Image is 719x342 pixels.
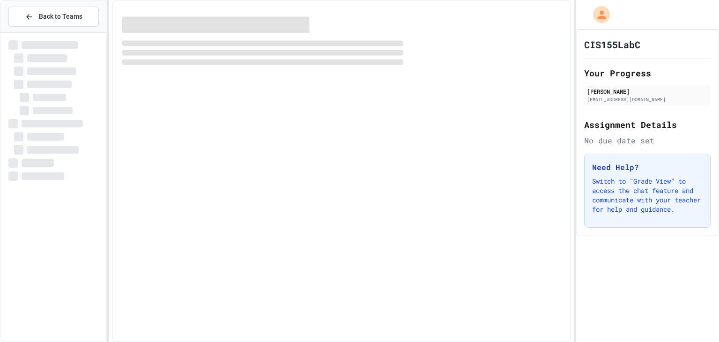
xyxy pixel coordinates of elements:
div: No due date set [584,135,711,146]
h3: Need Help? [592,162,703,173]
div: [PERSON_NAME] [587,87,708,96]
div: [EMAIL_ADDRESS][DOMAIN_NAME] [587,96,708,103]
div: My Account [583,4,612,25]
p: Switch to "Grade View" to access the chat feature and communicate with your teacher for help and ... [592,177,703,214]
button: Back to Teams [8,7,99,27]
h1: CIS155LabC [584,38,640,51]
h2: Your Progress [584,67,711,80]
h2: Assignment Details [584,118,711,131]
span: Back to Teams [39,12,82,22]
